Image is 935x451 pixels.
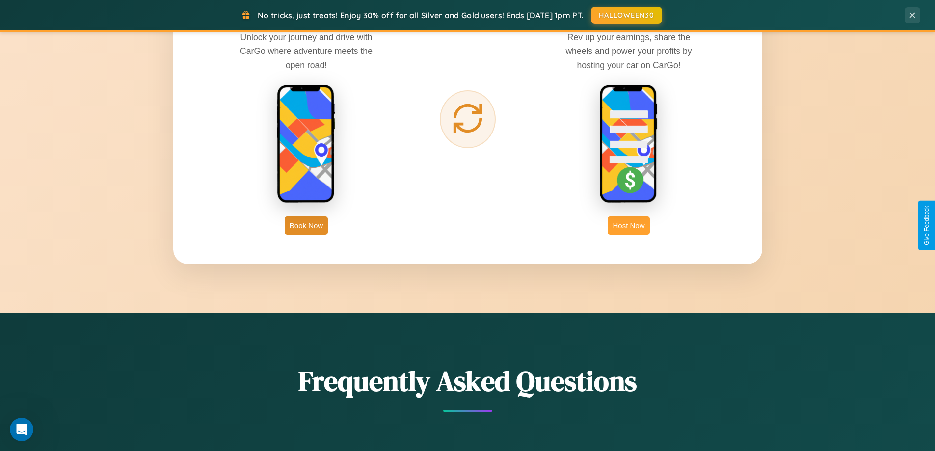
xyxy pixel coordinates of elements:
[608,216,649,235] button: Host Now
[591,7,662,24] button: HALLOWEEN30
[285,216,328,235] button: Book Now
[599,84,658,204] img: host phone
[10,418,33,441] iframe: Intercom live chat
[233,30,380,72] p: Unlock your journey and drive with CarGo where adventure meets the open road!
[923,206,930,245] div: Give Feedback
[277,84,336,204] img: rent phone
[173,362,762,400] h2: Frequently Asked Questions
[555,30,702,72] p: Rev up your earnings, share the wheels and power your profits by hosting your car on CarGo!
[258,10,584,20] span: No tricks, just treats! Enjoy 30% off for all Silver and Gold users! Ends [DATE] 1pm PT.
